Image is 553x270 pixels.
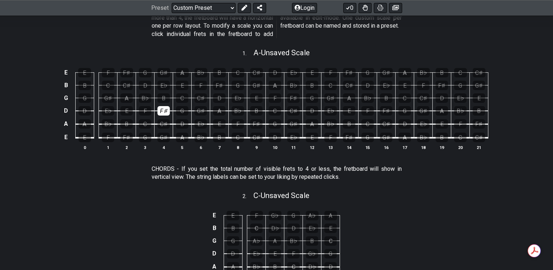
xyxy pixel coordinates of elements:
[269,119,281,129] div: G
[157,68,170,77] div: G♯
[157,133,170,142] div: G♯
[247,144,266,151] th: 9
[232,119,244,129] div: F
[324,249,337,258] div: G
[79,106,91,116] div: D
[79,133,91,142] div: E
[210,222,219,234] td: B
[139,81,151,90] div: D
[454,68,467,77] div: C
[253,3,266,13] button: Share Preset
[380,93,392,103] div: B
[436,81,448,90] div: F♯
[227,211,239,220] div: E
[436,133,448,142] div: B
[210,144,229,151] th: 7
[361,93,374,103] div: B♭
[473,119,485,129] div: F♯
[361,133,374,142] div: G
[75,144,94,151] th: 0
[324,106,337,116] div: E♭
[417,81,429,90] div: F
[176,133,188,142] div: A
[287,81,300,90] div: B♭
[269,249,281,258] div: E
[306,223,318,233] div: E♭
[454,133,466,142] div: C
[380,106,392,116] div: F♯
[102,93,114,103] div: G♯
[306,68,318,77] div: E
[324,223,337,233] div: E
[454,81,466,90] div: G
[152,165,402,181] p: CHORDS - If you set the total number of visible frets to 4 or less, the fretboard will show in ve...
[473,81,485,90] div: G♯
[157,106,170,116] div: F♯
[269,106,281,116] div: C
[176,81,188,90] div: E
[173,144,192,151] th: 5
[79,81,91,90] div: B
[213,106,225,116] div: A
[253,191,309,200] span: C - Unsaved Scale
[454,119,466,129] div: F
[102,68,115,77] div: F
[433,144,451,151] th: 19
[380,68,393,77] div: G♯
[343,68,356,77] div: F♯
[139,119,151,129] div: C
[139,133,151,142] div: G
[213,68,226,77] div: B
[227,223,239,233] div: B
[99,144,117,151] th: 1
[269,223,281,233] div: D♭
[269,211,281,220] div: G♭
[343,133,355,142] div: F♯
[398,119,411,129] div: D
[250,68,263,77] div: C♯
[157,81,170,90] div: E♭
[250,211,263,220] div: F
[417,93,429,103] div: C♯
[287,119,300,129] div: G♯
[374,3,387,13] button: Print
[417,106,429,116] div: G♯
[266,144,284,151] th: 10
[343,93,355,103] div: A
[120,119,133,129] div: B
[62,104,71,117] td: D
[398,81,411,90] div: E
[417,119,429,129] div: E♭
[306,81,318,90] div: B
[117,144,136,151] th: 2
[324,81,337,90] div: C
[473,106,485,116] div: B
[120,68,133,77] div: F♯
[340,144,358,151] th: 14
[210,247,219,260] td: D
[361,81,374,90] div: D
[380,81,392,90] div: E♭
[232,68,244,77] div: C
[238,3,251,13] button: Edit Preset
[195,106,207,116] div: G♯
[195,81,207,90] div: F
[306,133,318,142] div: E
[172,3,236,13] select: Preset
[136,144,155,151] th: 3
[306,93,318,103] div: G
[62,130,71,144] td: E
[361,119,374,129] div: C
[396,144,414,151] th: 17
[120,81,133,90] div: C♯
[358,144,377,151] th: 15
[414,144,433,151] th: 18
[151,5,169,12] span: Preset
[324,68,337,77] div: F
[343,106,355,116] div: E
[250,223,263,233] div: C
[306,119,318,129] div: A
[377,144,396,151] th: 16
[284,144,303,151] th: 11
[192,144,210,151] th: 6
